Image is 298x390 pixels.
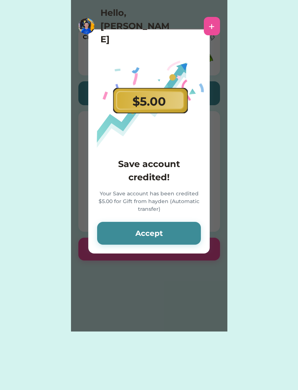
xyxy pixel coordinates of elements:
[97,157,201,184] h4: Save account credited!
[132,93,166,110] div: $5.00
[209,21,215,32] div: +
[78,18,95,34] img: https%3A%2F%2F1dfc823d71cc564f25c7cc035732a2d8.cdn.bubble.io%2Ff1616969468022x551465050630559170%...
[97,190,201,213] div: Your Save account has been credited $5.00 for Gift from hayden (Automatic transfer)
[100,6,174,46] h4: Hello, [PERSON_NAME]
[97,222,201,245] button: Accept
